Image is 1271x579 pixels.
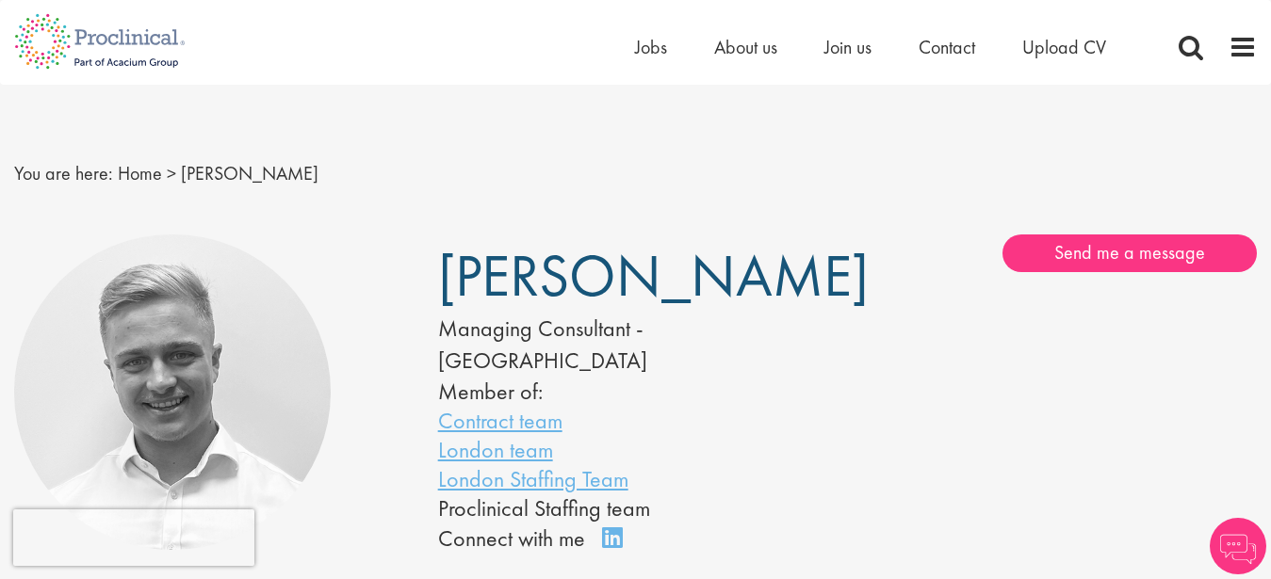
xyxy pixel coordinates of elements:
[438,406,562,435] a: Contract team
[438,435,553,464] a: London team
[1022,35,1106,59] a: Upload CV
[919,35,975,59] a: Contact
[438,377,543,406] label: Member of:
[438,238,869,314] span: [PERSON_NAME]
[1210,518,1266,574] img: Chatbot
[714,35,777,59] a: About us
[118,161,162,185] a: breadcrumb link
[438,313,791,378] div: Managing Consultant - [GEOGRAPHIC_DATA]
[13,509,254,566] iframe: reCAPTCHA
[1002,234,1257,272] a: Send me a message
[14,234,331,551] img: Joshua Bye
[167,161,176,185] span: >
[438,464,628,493] a: London Staffing Team
[181,161,318,185] span: [PERSON_NAME]
[438,493,791,523] li: Proclinical Staffing team
[824,35,872,59] a: Join us
[635,35,667,59] a: Jobs
[14,161,113,185] span: You are here:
